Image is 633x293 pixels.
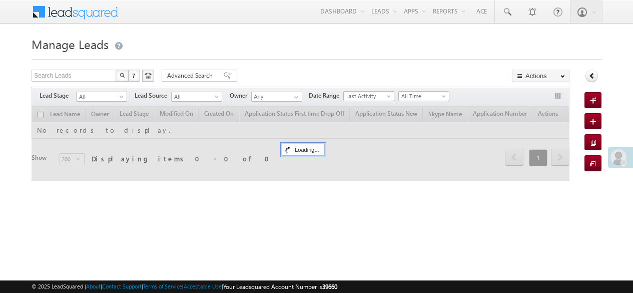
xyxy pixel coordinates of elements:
a: Show All Items [289,92,301,102]
span: Date Range [309,91,343,100]
input: Type to Search [251,92,302,102]
a: All [76,92,127,102]
a: Terms of Service [143,283,182,289]
span: Lead Source [135,91,171,100]
a: All [171,92,222,102]
span: Your Leadsquared Account Number is [223,283,337,290]
a: All Time [398,91,449,101]
div: Loading... [282,144,324,156]
a: About [86,283,101,289]
button: ? [128,70,140,82]
span: ? [132,71,137,80]
span: All Time [399,92,446,101]
span: © 2025 LeadSquared | | | | | [32,282,337,291]
span: All [172,92,219,101]
span: Manage Leads [32,36,109,52]
img: Search [120,73,125,78]
span: All [77,92,124,101]
a: Last Activity [343,91,394,101]
a: Contact Support [102,283,142,289]
span: Owner [230,91,251,100]
span: 39660 [322,283,337,290]
span: Advanced Search [167,71,216,80]
button: Actions [512,70,569,82]
span: Last Activity [344,92,391,101]
span: Lead Stage [40,91,76,100]
a: Acceptable Use [184,283,222,289]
